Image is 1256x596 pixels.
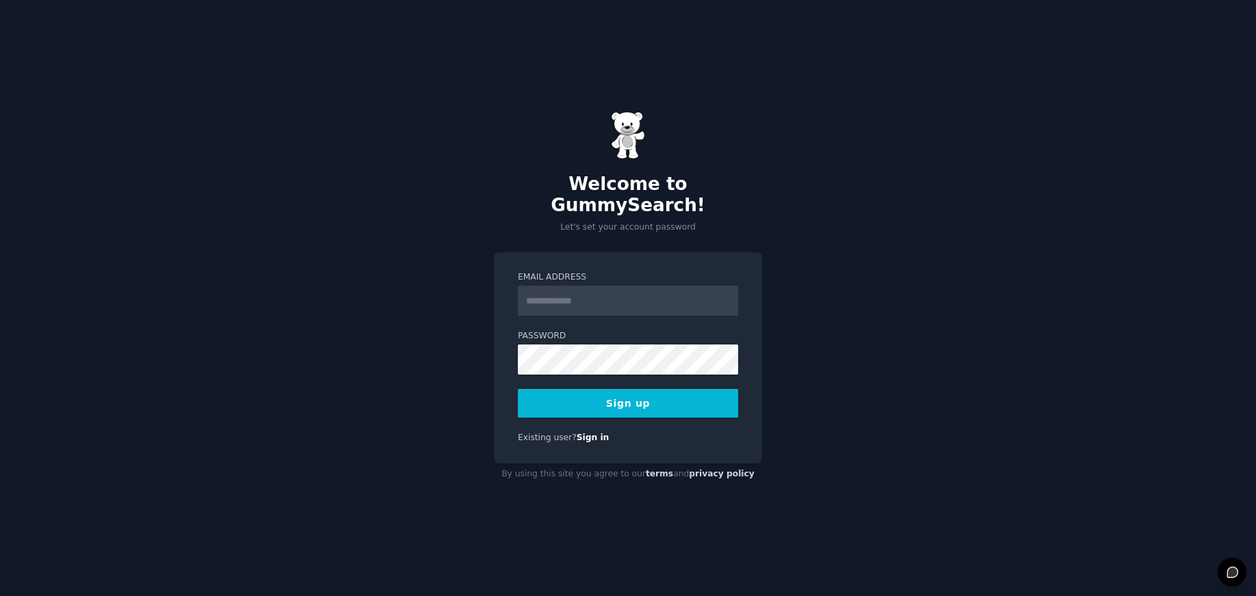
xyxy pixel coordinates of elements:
p: Let's set your account password [494,221,762,234]
h2: Welcome to GummySearch! [494,174,762,217]
label: Email Address [518,271,738,284]
label: Password [518,330,738,342]
a: privacy policy [689,469,755,478]
a: terms [646,469,673,478]
span: Existing user? [518,433,577,442]
button: Sign up [518,389,738,418]
div: By using this site you agree to our and [494,463,762,485]
img: Gummy Bear [611,111,645,159]
a: Sign in [577,433,610,442]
